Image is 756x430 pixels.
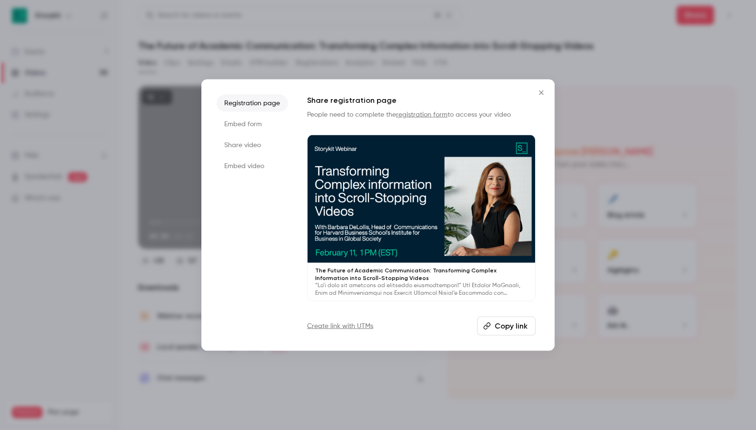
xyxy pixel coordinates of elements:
p: “Lo’i dolo sit ametcons ad elitseddo eiusmodtempori!” Utl Etdolor MaGnaali, Enim ad Minimveniamqu... [315,282,527,297]
a: registration form [396,111,448,118]
li: Registration page [217,94,288,111]
li: Share video [217,136,288,153]
button: Copy link [477,317,536,336]
li: Embed form [217,115,288,132]
p: People need to complete the to access your video [307,110,536,119]
button: Close [532,83,551,102]
li: Embed video [217,157,288,174]
h1: Share registration page [307,94,536,106]
a: The Future of Academic Communication: Transforming Complex Information into Scroll-Stopping Video... [307,134,536,301]
a: Create link with UTMs [307,321,373,331]
p: The Future of Academic Communication: Transforming Complex Information into Scroll-Stopping Videos [315,267,527,282]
